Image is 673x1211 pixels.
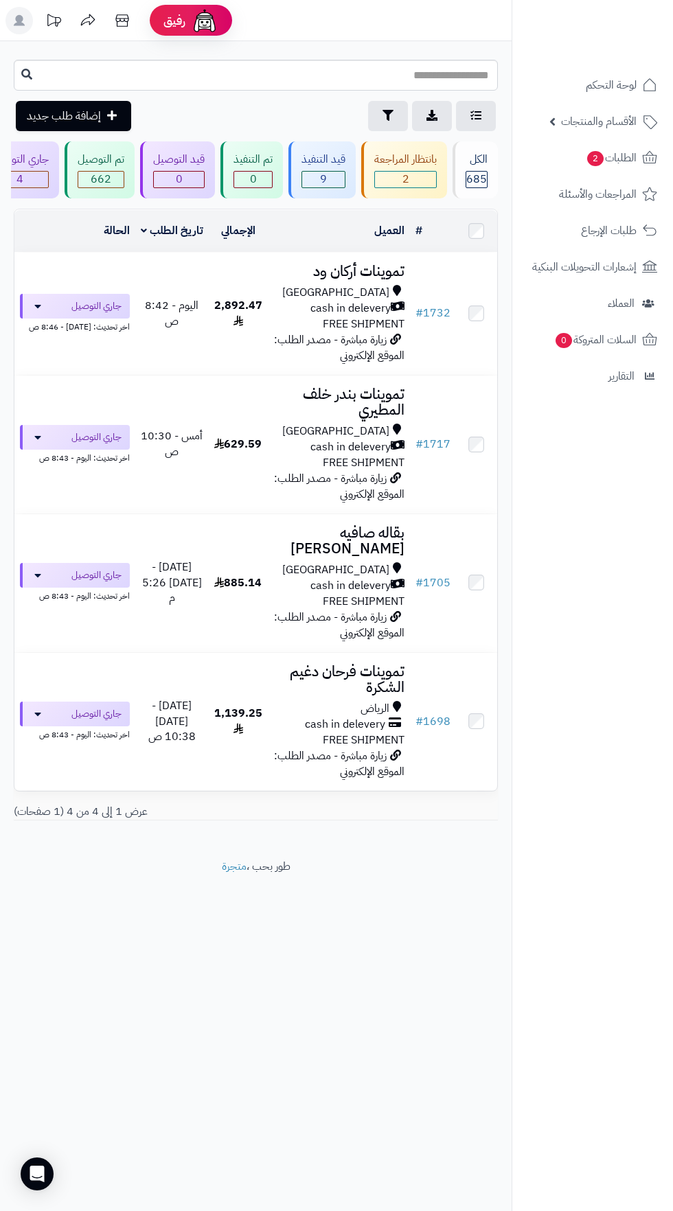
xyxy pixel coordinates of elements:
a: لوحة التحكم [521,69,665,102]
a: تم التنفيذ 0 [218,141,286,198]
div: قيد التوصيل [153,152,205,168]
span: الأقسام والمنتجات [561,112,637,131]
span: # [415,436,423,452]
a: قيد التوصيل 0 [137,141,218,198]
span: FREE SHIPMENT [323,454,404,471]
a: قيد التنفيذ 9 [286,141,358,198]
span: [DATE] - [DATE] 10:38 ص [148,697,196,746]
h3: تموينات فرحان دغيم الشكرة [273,664,404,695]
span: رفيق [163,12,185,29]
a: إشعارات التحويلات البنكية [521,251,665,284]
a: طلبات الإرجاع [521,214,665,247]
span: 0 [154,172,204,187]
span: الرياض [361,701,389,717]
span: السلات المتروكة [554,330,637,349]
span: إضافة طلب جديد [27,108,101,124]
h3: بقاله صافيه [PERSON_NAME] [273,525,404,557]
span: 0 [555,332,572,348]
a: العميل [374,222,404,239]
span: # [415,575,423,591]
span: 9 [302,172,345,187]
span: 2,892.47 [214,297,262,330]
span: FREE SHIPMENT [323,316,404,332]
span: 2 [586,150,604,166]
a: #1705 [415,575,450,591]
a: التقارير [521,360,665,393]
a: تاريخ الطلب [141,222,203,239]
a: الكل685 [450,141,501,198]
span: 2 [375,172,436,187]
div: قيد التنفيذ [301,152,345,168]
span: 629.59 [214,436,262,452]
span: العملاء [608,294,635,313]
span: التقارير [608,367,635,386]
div: تم التوصيل [78,152,124,168]
img: ai-face.png [191,7,218,34]
span: زيارة مباشرة - مصدر الطلب: الموقع الإلكتروني [274,332,404,364]
span: جاري التوصيل [71,707,122,721]
span: إشعارات التحويلات البنكية [532,257,637,277]
img: logo-2.png [580,27,660,56]
a: # [415,222,422,239]
span: طلبات الإرجاع [581,221,637,240]
span: 885.14 [214,575,262,591]
a: تم التوصيل 662 [62,141,137,198]
span: 662 [78,172,124,187]
a: الطلبات2 [521,141,665,174]
div: الكل [466,152,488,168]
a: الحالة [104,222,130,239]
span: # [415,305,423,321]
span: زيارة مباشرة - مصدر الطلب: الموقع الإلكتروني [274,748,404,780]
div: بانتظار المراجعة [374,152,437,168]
span: cash in delevery [310,301,391,316]
span: جاري التوصيل [71,430,122,444]
a: #1698 [415,713,450,730]
a: #1732 [415,305,450,321]
span: زيارة مباشرة - مصدر الطلب: الموقع الإلكتروني [274,470,404,503]
span: المراجعات والأسئلة [559,185,637,204]
span: cash in delevery [305,717,385,733]
span: [DATE] - [DATE] 5:26 م [142,559,202,607]
span: [GEOGRAPHIC_DATA] [282,562,389,578]
a: إضافة طلب جديد [16,101,131,131]
a: العملاء [521,287,665,320]
div: اخر تحديث: [DATE] - 8:46 ص [20,319,130,333]
span: جاري التوصيل [71,568,122,582]
span: زيارة مباشرة - مصدر الطلب: الموقع الإلكتروني [274,609,404,641]
div: اخر تحديث: اليوم - 8:43 ص [20,588,130,602]
a: المراجعات والأسئلة [521,178,665,211]
a: السلات المتروكة0 [521,323,665,356]
div: اخر تحديث: اليوم - 8:43 ص [20,450,130,464]
span: # [415,713,423,730]
span: 685 [466,172,487,187]
span: جاري التوصيل [71,299,122,313]
div: اخر تحديث: اليوم - 8:43 ص [20,726,130,741]
div: تم التنفيذ [233,152,273,168]
h3: تموينات بندر خلف المطيري [273,387,404,418]
a: #1717 [415,436,450,452]
span: اليوم - 8:42 ص [145,297,198,330]
span: [GEOGRAPHIC_DATA] [282,285,389,301]
span: FREE SHIPMENT [323,593,404,610]
span: 0 [234,172,272,187]
a: بانتظار المراجعة 2 [358,141,450,198]
span: لوحة التحكم [586,76,637,95]
span: cash in delevery [310,578,391,594]
div: عرض 1 إلى 4 من 4 (1 صفحات) [3,804,508,820]
span: [GEOGRAPHIC_DATA] [282,424,389,439]
a: متجرة [222,858,247,875]
div: Open Intercom Messenger [21,1157,54,1190]
span: FREE SHIPMENT [323,732,404,748]
a: تحديثات المنصة [36,7,71,38]
span: الطلبات [586,148,637,168]
span: أمس - 10:30 ص [141,428,203,460]
h3: تموينات أركان ود [273,264,404,279]
span: cash in delevery [310,439,391,455]
a: الإجمالي [221,222,255,239]
span: 1,139.25 [214,705,262,737]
